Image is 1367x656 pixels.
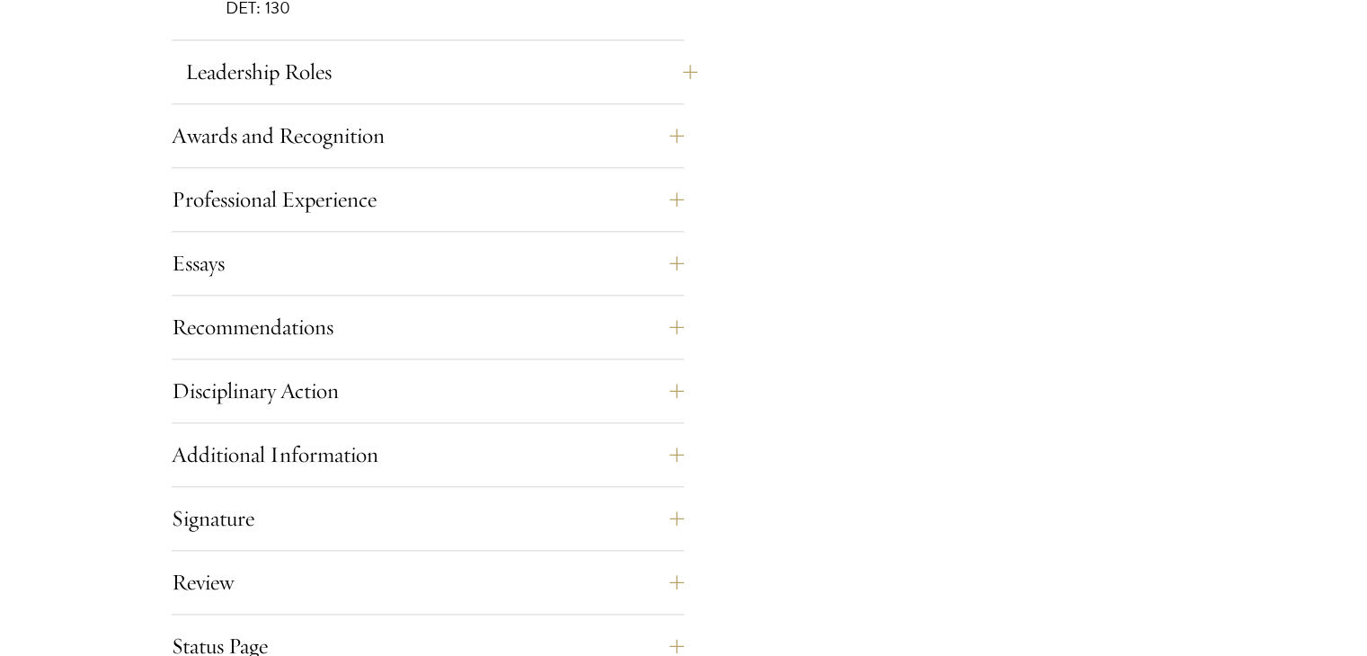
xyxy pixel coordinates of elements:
button: Awards and Recognition [172,114,684,157]
button: Professional Experience [172,178,684,221]
button: Review [172,561,684,604]
button: Leadership Roles [185,50,697,93]
button: Essays [172,242,684,285]
button: Disciplinary Action [172,369,684,412]
button: Additional Information [172,433,684,476]
button: Recommendations [172,306,684,349]
button: Signature [172,497,684,540]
